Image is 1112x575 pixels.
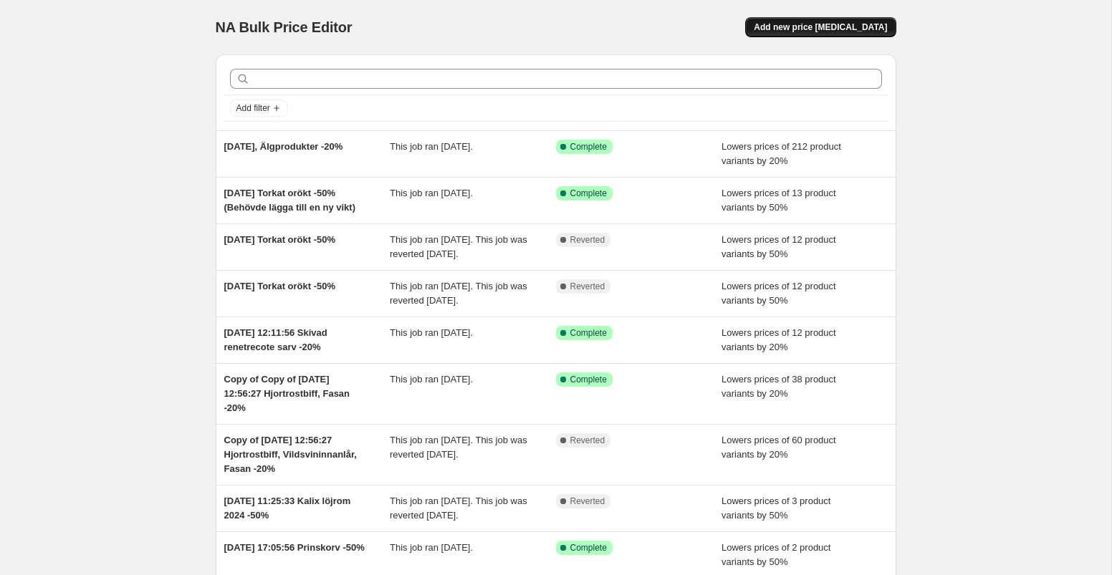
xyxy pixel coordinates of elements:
[224,234,336,245] span: [DATE] Torkat orökt -50%
[224,327,327,352] span: [DATE] 12:11:56 Skivad renetrecote sarv -20%
[722,188,836,213] span: Lowers prices of 13 product variants by 50%
[216,19,353,35] span: NA Bulk Price Editor
[570,281,605,292] span: Reverted
[722,327,836,352] span: Lowers prices of 12 product variants by 20%
[722,374,836,399] span: Lowers prices of 38 product variants by 20%
[722,435,836,460] span: Lowers prices of 60 product variants by 20%
[570,496,605,507] span: Reverted
[390,281,527,306] span: This job ran [DATE]. This job was reverted [DATE].
[390,496,527,521] span: This job ran [DATE]. This job was reverted [DATE].
[722,281,836,306] span: Lowers prices of 12 product variants by 50%
[570,435,605,446] span: Reverted
[722,141,841,166] span: Lowers prices of 212 product variants by 20%
[754,21,887,33] span: Add new price [MEDICAL_DATA]
[224,542,365,553] span: [DATE] 17:05:56 Prinskorv -50%
[224,188,355,213] span: [DATE] Torkat orökt -50% (Behövde lägga till en ny vikt)
[390,374,473,385] span: This job ran [DATE].
[390,234,527,259] span: This job ran [DATE]. This job was reverted [DATE].
[390,141,473,152] span: This job ran [DATE].
[390,327,473,338] span: This job ran [DATE].
[570,374,607,385] span: Complete
[224,496,351,521] span: [DATE] 11:25:33 Kalix löjrom 2024 -50%
[390,188,473,198] span: This job ran [DATE].
[224,141,343,152] span: [DATE], Älgprodukter -20%
[224,281,336,291] span: [DATE] Torkat orökt -50%
[745,17,896,37] button: Add new price [MEDICAL_DATA]
[224,374,350,413] span: Copy of Copy of [DATE] 12:56:27 Hjortrostbiff, Fasan -20%
[722,234,836,259] span: Lowers prices of 12 product variants by 50%
[570,188,607,199] span: Complete
[236,102,270,114] span: Add filter
[570,327,607,339] span: Complete
[570,141,607,153] span: Complete
[230,100,287,117] button: Add filter
[224,435,357,474] span: Copy of [DATE] 12:56:27 Hjortrostbiff, Vildsvininnanlår, Fasan -20%
[570,542,607,554] span: Complete
[570,234,605,246] span: Reverted
[722,542,830,567] span: Lowers prices of 2 product variants by 50%
[390,542,473,553] span: This job ran [DATE].
[390,435,527,460] span: This job ran [DATE]. This job was reverted [DATE].
[722,496,830,521] span: Lowers prices of 3 product variants by 50%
